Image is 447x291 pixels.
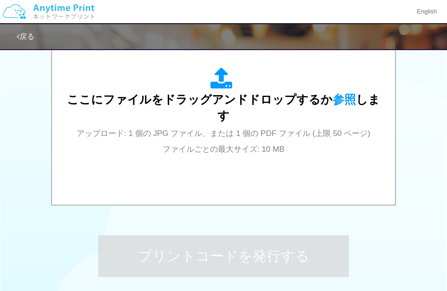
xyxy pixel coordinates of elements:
span: アップロード: 1 個の JPG ファイル、または 1 個の PDF ファイル (上限 50 ページ) ファイルごとの最大サイズ: 10 MB [77,129,370,154]
span: 参照 [333,93,356,106]
a: 戻る [17,32,34,40]
button: プリントコードを発行する [98,235,349,277]
span: ここにファイルをドラッグアンドドロップするか します [67,93,380,123]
